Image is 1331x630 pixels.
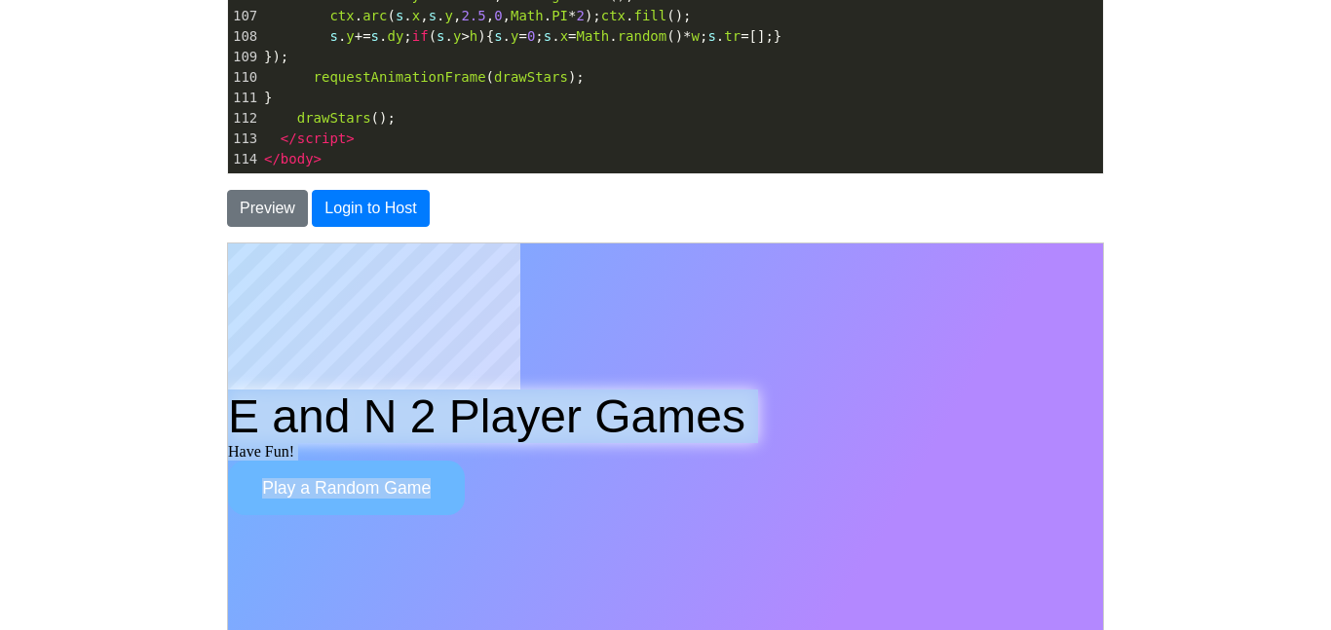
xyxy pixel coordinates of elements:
[445,8,453,23] span: y
[412,8,420,23] span: x
[228,67,260,88] div: 110
[228,26,260,47] div: 108
[511,8,544,23] span: Math
[228,169,260,190] div: 115
[264,49,288,64] span: });
[494,28,502,44] span: s
[618,28,667,44] span: random
[264,90,273,105] span: }
[228,47,260,67] div: 109
[634,8,667,23] span: fill
[741,28,748,44] span: =
[577,28,610,44] span: Math
[228,108,260,129] div: 112
[362,8,387,23] span: arc
[707,28,715,44] span: s
[494,8,502,23] span: 0
[264,28,781,44] span: . . ; ( . ){ . ; . . () ; . [];}
[692,28,700,44] span: w
[371,28,379,44] span: s
[228,6,260,26] div: 107
[527,28,535,44] span: 0
[228,129,260,149] div: 113
[297,130,347,146] span: script
[437,28,444,44] span: s
[228,88,260,108] div: 111
[568,28,576,44] span: =
[314,171,322,187] span: >
[264,151,281,167] span: </
[412,28,429,44] span: if
[346,28,354,44] span: y
[281,151,314,167] span: body
[387,28,403,44] span: dy
[281,130,297,146] span: </
[560,28,568,44] span: x
[314,151,322,167] span: >
[601,8,626,23] span: ctx
[312,190,429,227] button: Login to Host
[396,8,403,23] span: s
[511,28,518,44] span: y
[470,28,477,44] span: h
[228,149,260,169] div: 114
[314,69,486,85] span: requestAnimationFrame
[576,8,584,23] span: 2
[329,8,354,23] span: ctx
[264,110,396,126] span: ();
[264,69,585,85] span: ( );
[544,28,551,44] span: s
[264,171,281,187] span: </
[453,28,461,44] span: y
[724,28,741,44] span: tr
[551,8,568,23] span: PI
[346,130,354,146] span: >
[297,110,371,126] span: drawStars
[518,28,526,44] span: =
[264,8,692,23] span: . ( . , . , , , . ); . ();
[494,69,568,85] span: drawStars
[461,28,469,44] span: >
[281,171,314,187] span: html
[461,8,485,23] span: 2.5
[329,28,337,44] span: s
[227,190,308,227] button: Preview
[355,28,371,44] span: +=
[429,8,437,23] span: s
